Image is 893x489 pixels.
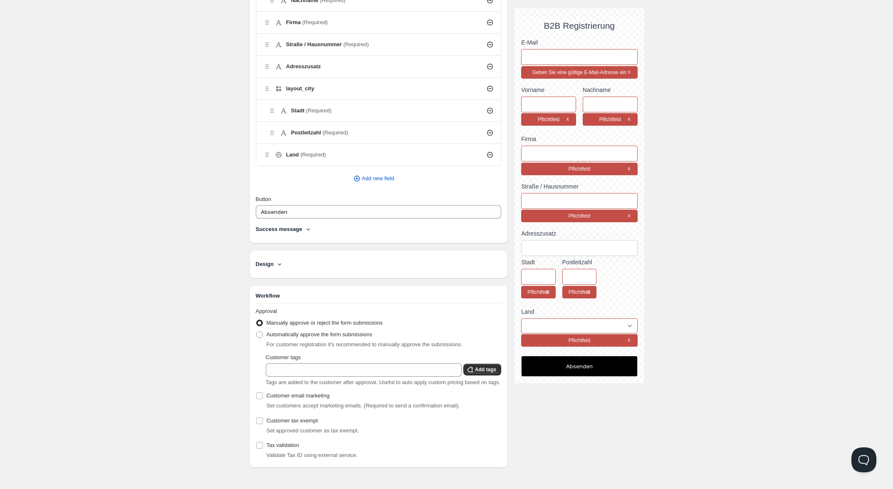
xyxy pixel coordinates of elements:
[286,62,321,71] h4: Adresszusatz
[286,18,328,27] h4: Firma
[521,229,637,238] label: Adresszusatz
[267,452,358,458] span: Validate Tax ID using external service.
[344,41,369,47] span: (Required)
[267,402,460,409] span: Set customers accept marketing emails. (Required to send a confirmation email).
[286,40,369,49] h4: Straße / Hausnummer
[322,129,348,136] span: (Required)
[521,334,637,347] div: Pflichtfeld
[251,172,497,185] button: Add new field
[300,151,326,158] span: (Required)
[521,113,576,126] div: Pflichtfeld
[562,286,596,298] div: Pflichtfeld
[521,258,555,267] label: Stadt
[851,447,876,472] iframe: Help Scout Beacon - Open
[291,107,332,115] h4: Stadt
[521,308,637,316] div: Land
[521,182,637,191] label: Straße / Hausnummer
[463,364,501,375] button: Add tags
[521,38,637,47] div: E-Mail
[256,196,272,202] span: Button
[291,129,348,137] h4: Postleitzahl
[256,225,302,233] h4: Success message
[256,308,277,314] span: Approval
[266,354,301,360] span: Customer tags
[562,258,596,267] label: Postleitzahl
[267,331,372,338] span: Automatically approve the form submissions
[521,286,555,298] div: Pflichtfeld
[302,19,328,25] span: (Required)
[266,379,500,385] span: Tags are added to the customer after approval. Useful to auto apply custom pricing based on tags.
[362,174,394,183] span: Add new field
[521,135,637,144] label: Firma
[267,417,318,424] span: Customer tax exempt
[475,366,496,373] span: Add tags
[521,210,637,222] div: Pflichtfeld
[267,442,299,448] span: Tax validation
[267,320,383,326] span: Manually approve or reject the form submissions
[267,427,359,434] span: Set approved customer as tax exempt.
[521,86,576,94] label: Vorname
[286,151,326,159] h4: Land
[267,392,330,399] span: Customer email marketing
[267,341,463,348] span: For customer registration it's recommended to manually approve the submissions.
[521,356,637,377] button: Absenden
[256,260,274,268] h4: Design
[521,66,637,79] div: Geben Sie eine gültige E-Mail-Adresse ein
[521,163,637,175] div: Pflichtfeld
[583,86,638,94] label: Nachname
[521,20,637,31] h2: B2B Registrierung
[583,113,638,126] div: Pflichtfeld
[256,292,502,300] h3: Workflow
[286,84,314,93] h4: layout_city
[306,107,331,114] span: (Required)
